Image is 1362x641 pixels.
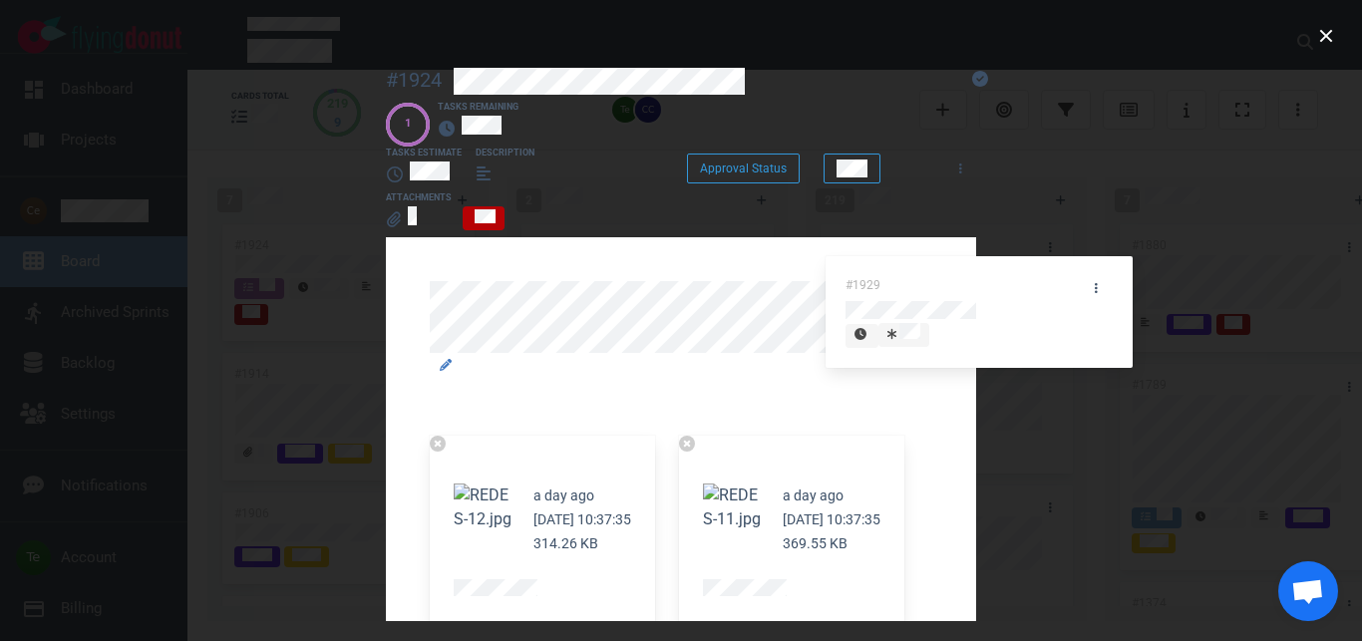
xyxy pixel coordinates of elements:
[405,116,411,133] div: 1
[1278,561,1338,621] div: Chat abierto
[783,535,848,551] small: 369.55 KB
[386,68,442,93] div: #1924
[454,483,517,531] button: Zoom image
[783,487,844,503] small: a day ago
[1310,20,1342,52] button: close
[703,483,767,531] button: Zoom image
[533,487,594,503] small: a day ago
[533,535,598,551] small: 314.26 KB
[533,511,631,527] small: [DATE] 10:37:35
[386,191,452,205] div: Attachments
[687,154,800,183] button: Approval Status
[476,147,534,160] div: Description
[386,147,468,160] div: Tasks Estimate
[438,101,519,115] div: Tasks Remaining
[783,511,880,527] small: [DATE] 10:37:35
